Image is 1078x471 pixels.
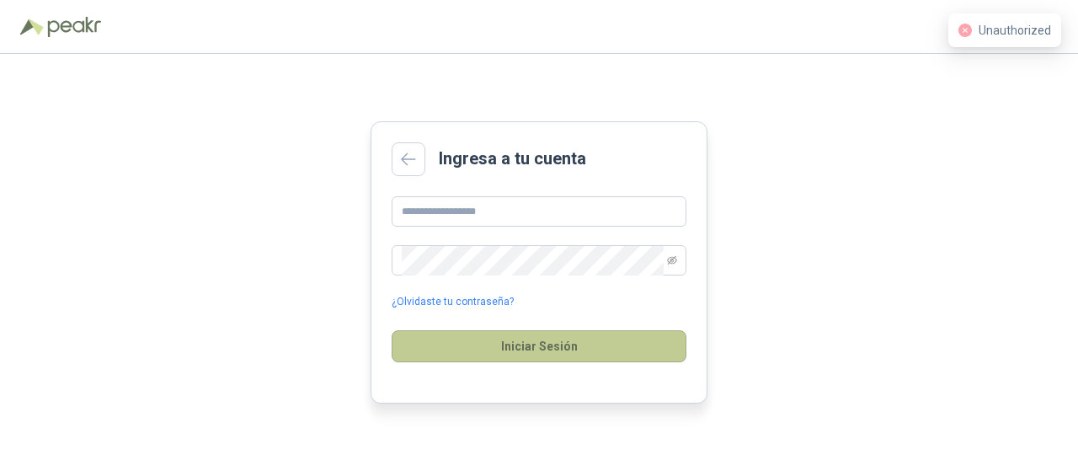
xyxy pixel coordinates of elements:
span: eye-invisible [667,255,677,265]
img: Peakr [47,17,101,37]
span: close-circle [958,24,972,37]
img: Logo [20,19,44,35]
button: Iniciar Sesión [392,330,686,362]
span: Unauthorized [979,24,1051,37]
h2: Ingresa a tu cuenta [439,146,586,172]
a: ¿Olvidaste tu contraseña? [392,294,514,310]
